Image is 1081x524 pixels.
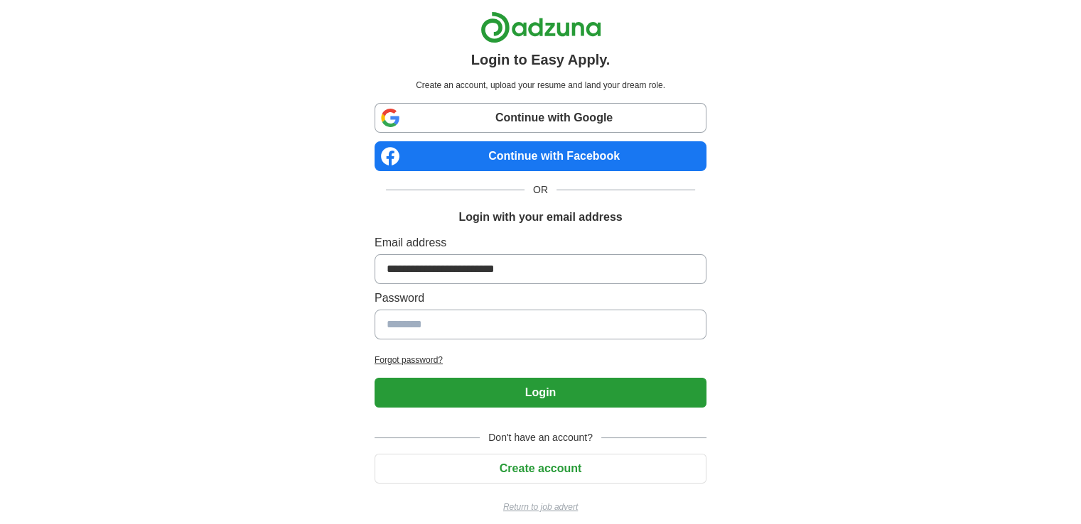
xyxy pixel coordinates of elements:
p: Create an account, upload your resume and land your dream role. [377,79,704,92]
button: Login [375,378,706,408]
h1: Login to Easy Apply. [471,49,611,70]
a: Return to job advert [375,501,706,513]
a: Continue with Google [375,103,706,133]
span: OR [525,182,556,197]
span: Don't have an account? [480,430,601,445]
a: Continue with Facebook [375,141,706,171]
img: Adzuna logo [480,11,601,43]
h1: Login with your email address [458,209,622,226]
label: Email address [375,234,706,251]
label: Password [375,290,706,307]
a: Forgot password? [375,354,706,366]
button: Create account [375,454,706,484]
a: Create account [375,462,706,474]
